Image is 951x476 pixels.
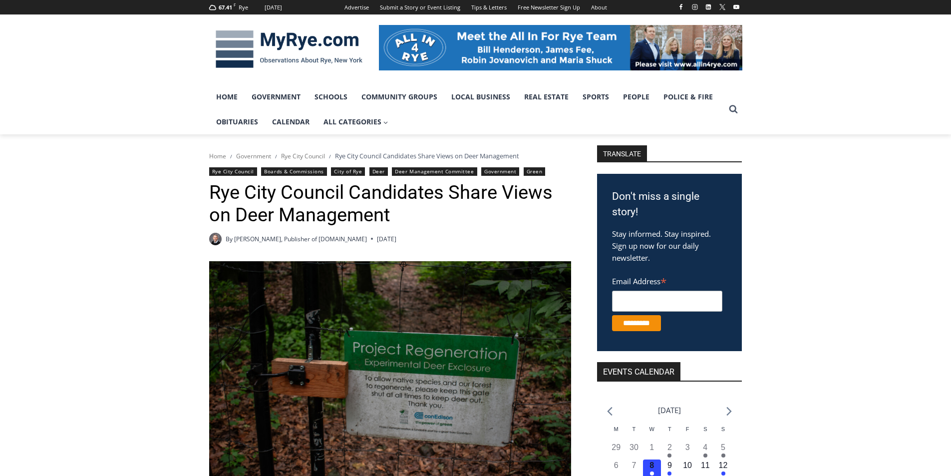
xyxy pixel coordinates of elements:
em: Has events [721,454,725,458]
time: 7 [632,461,636,470]
a: Instagram [689,1,701,13]
a: Community Groups [354,84,444,109]
span: T [633,426,636,432]
a: Rye City Council [281,152,325,160]
time: [DATE] [377,234,396,244]
a: Author image [209,233,222,245]
button: 30 [625,442,643,460]
em: Has events [650,472,654,476]
a: Green [524,167,546,176]
div: Tuesday [625,425,643,442]
p: Stay informed. Stay inspired. Sign up now for our daily newsletter. [612,228,727,264]
a: Real Estate [517,84,576,109]
a: Facebook [675,1,687,13]
button: 4 Has events [696,442,714,460]
span: 67.41 [219,3,232,11]
a: City of Rye [331,167,365,176]
span: / [275,153,277,160]
a: Boards & Commissions [261,167,327,176]
div: Friday [678,425,696,442]
h1: Rye City Council Candidates Share Views on Deer Management [209,181,571,227]
time: 30 [630,443,638,452]
time: 5 [721,443,725,452]
a: People [616,84,656,109]
button: 3 [678,442,696,460]
a: Obituaries [209,109,265,134]
time: 12 [719,461,728,470]
span: F [686,426,689,432]
a: Schools [308,84,354,109]
li: [DATE] [658,404,681,417]
img: MyRye.com [209,23,369,75]
button: 5 Has events [714,442,732,460]
div: [DATE] [265,3,282,12]
span: / [230,153,232,160]
time: 9 [667,461,672,470]
a: Rye City Council [209,167,257,176]
time: 8 [649,461,654,470]
a: Previous month [607,407,613,416]
div: Saturday [696,425,714,442]
div: Sunday [714,425,732,442]
a: Deer Management Committee [392,167,477,176]
time: 2 [667,443,672,452]
time: 29 [612,443,621,452]
div: Wednesday [643,425,661,442]
a: Local Business [444,84,517,109]
em: Has events [667,454,671,458]
button: 29 [607,442,625,460]
span: S [703,426,707,432]
label: Email Address [612,271,722,289]
span: T [668,426,671,432]
a: Linkedin [702,1,714,13]
img: All in for Rye [379,25,742,70]
button: 2 Has events [661,442,679,460]
div: Monday [607,425,625,442]
time: 11 [701,461,710,470]
a: [PERSON_NAME], Publisher of [DOMAIN_NAME] [234,235,367,243]
nav: Primary Navigation [209,84,724,135]
em: Has events [703,454,707,458]
h3: Don't miss a single story! [612,189,727,220]
a: Government [236,152,271,160]
span: / [329,153,331,160]
div: Thursday [661,425,679,442]
button: 1 [643,442,661,460]
a: X [716,1,728,13]
a: YouTube [730,1,742,13]
time: 3 [685,443,690,452]
em: Has events [721,472,725,476]
span: F [234,2,236,7]
a: Home [209,152,226,160]
div: Rye [239,3,248,12]
a: Government [245,84,308,109]
span: Rye City Council Candidates Share Views on Deer Management [335,151,519,160]
a: Deer [369,167,388,176]
button: View Search Form [724,100,742,118]
a: Home [209,84,245,109]
time: 4 [703,443,707,452]
nav: Breadcrumbs [209,151,571,161]
a: All Categories [317,109,395,134]
a: Sports [576,84,616,109]
span: All Categories [323,116,388,127]
em: Has events [667,472,671,476]
time: 6 [614,461,619,470]
a: Government [481,167,519,176]
time: 10 [683,461,692,470]
span: W [649,426,654,432]
span: M [614,426,619,432]
time: 1 [649,443,654,452]
a: Police & Fire [656,84,720,109]
span: S [721,426,725,432]
span: By [226,234,233,244]
a: Next month [726,407,732,416]
strong: TRANSLATE [597,145,647,161]
h2: Events Calendar [597,362,680,381]
a: Calendar [265,109,317,134]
